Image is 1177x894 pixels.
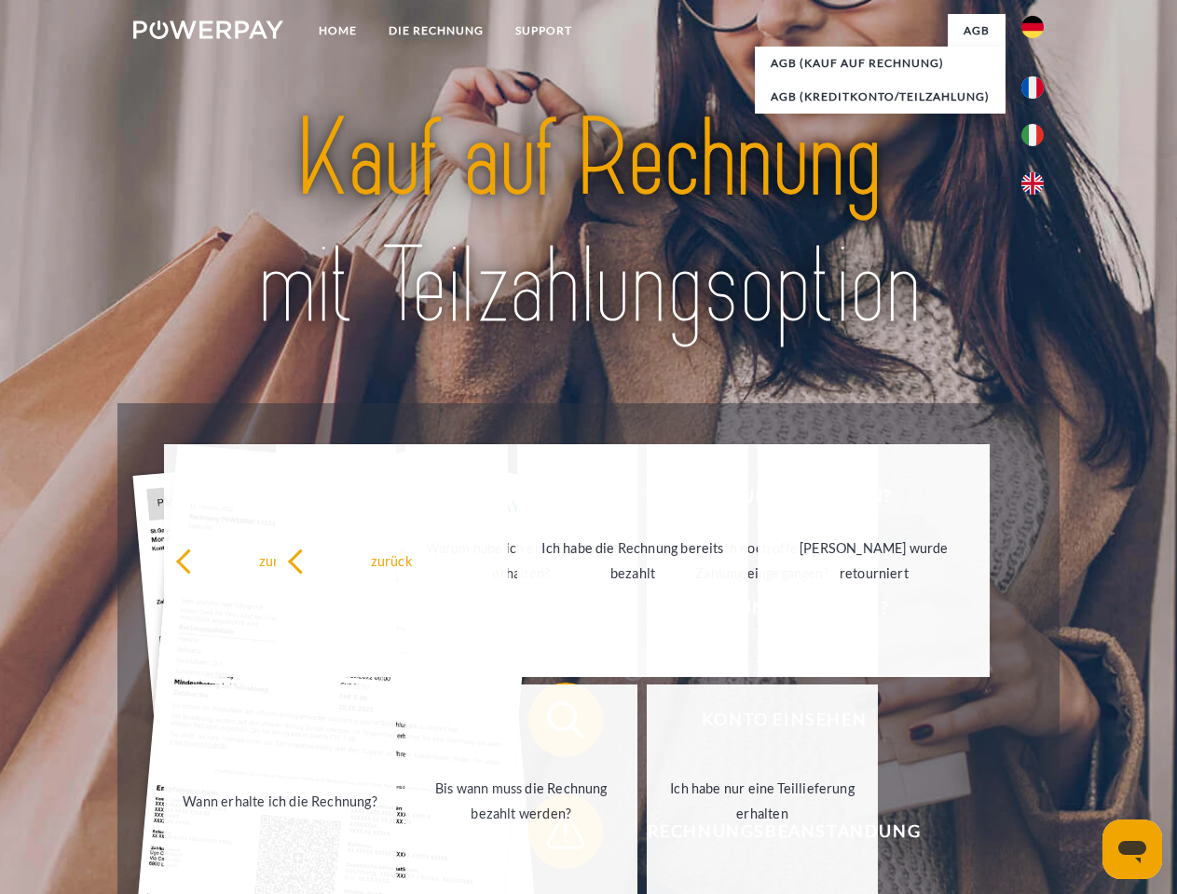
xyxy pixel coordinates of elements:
[417,776,626,826] div: Bis wann muss die Rechnung bezahlt werden?
[303,14,373,47] a: Home
[133,20,283,39] img: logo-powerpay-white.svg
[755,80,1006,114] a: AGB (Kreditkonto/Teilzahlung)
[287,548,497,573] div: zurück
[1021,16,1044,38] img: de
[373,14,500,47] a: DIE RECHNUNG
[500,14,588,47] a: SUPPORT
[1021,76,1044,99] img: fr
[528,535,738,586] div: Ich habe die Rechnung bereits bezahlt
[178,89,999,357] img: title-powerpay_de.svg
[1021,124,1044,146] img: it
[948,14,1006,47] a: agb
[755,47,1006,80] a: AGB (Kauf auf Rechnung)
[1021,172,1044,195] img: en
[175,548,385,573] div: zurück
[769,535,979,586] div: [PERSON_NAME] wurde retourniert
[175,788,385,813] div: Wann erhalte ich die Rechnung?
[1102,819,1162,879] iframe: Schaltfläche zum Öffnen des Messaging-Fensters
[658,776,868,826] div: Ich habe nur eine Teillieferung erhalten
